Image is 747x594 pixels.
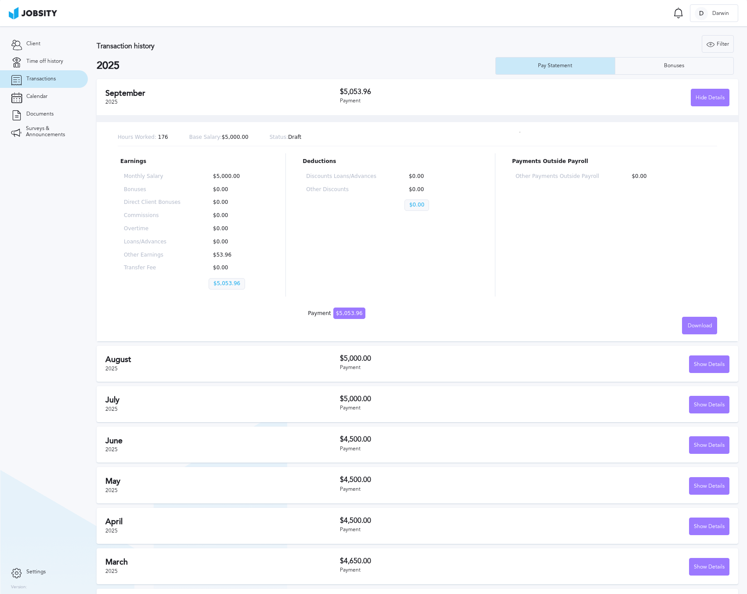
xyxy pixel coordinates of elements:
[689,396,729,413] button: Show Details
[189,134,249,141] p: $5,000.00
[97,60,495,72] h2: 2025
[333,308,365,319] span: $5,053.96
[105,436,340,445] h2: June
[688,323,712,329] span: Download
[689,477,729,495] button: Show Details
[615,57,734,75] button: Bonuses
[105,517,340,526] h2: April
[124,187,180,193] p: Bonuses
[209,278,245,290] p: $5,053.96
[105,528,118,534] span: 2025
[689,436,729,454] button: Show Details
[340,446,535,452] div: Payment
[308,311,365,317] div: Payment
[26,41,40,47] span: Client
[340,405,535,411] div: Payment
[26,111,54,117] span: Documents
[124,265,180,271] p: Transfer Fee
[124,199,180,206] p: Direct Client Bonuses
[209,252,265,258] p: $53.96
[340,355,535,362] h3: $5,000.00
[340,527,535,533] div: Payment
[26,58,63,65] span: Time off history
[689,518,729,536] div: Show Details
[105,395,340,405] h2: July
[105,558,340,567] h2: March
[691,89,729,107] div: Hide Details
[209,265,265,271] p: $0.00
[26,76,56,82] span: Transactions
[340,517,535,525] h3: $4,500.00
[124,213,180,219] p: Commissions
[689,478,729,495] div: Show Details
[124,174,180,180] p: Monthly Salary
[105,477,340,486] h2: May
[209,187,265,193] p: $0.00
[124,239,180,245] p: Loans/Advances
[270,134,302,141] p: Draft
[340,98,535,104] div: Payment
[105,355,340,364] h2: August
[189,134,222,140] span: Base Salary:
[660,63,689,69] div: Bonuses
[105,406,118,412] span: 2025
[702,35,734,53] button: Filter
[97,42,445,50] h3: Transaction history
[270,134,288,140] span: Status:
[691,89,729,106] button: Hide Details
[105,487,118,493] span: 2025
[702,36,733,53] div: Filter
[26,569,46,575] span: Settings
[689,518,729,535] button: Show Details
[306,174,376,180] p: Discounts Loans/Advances
[209,239,265,245] p: $0.00
[516,174,599,180] p: Other Payments Outside Payroll
[708,11,733,17] span: Darwin
[340,395,535,403] h3: $5,000.00
[340,435,535,443] h3: $4,500.00
[340,567,535,573] div: Payment
[404,199,429,211] p: $0.00
[105,446,118,453] span: 2025
[105,99,118,105] span: 2025
[26,126,77,138] span: Surveys & Announcements
[105,568,118,574] span: 2025
[11,585,27,590] label: Version:
[689,558,729,576] button: Show Details
[340,365,535,371] div: Payment
[340,476,535,484] h3: $4,500.00
[689,558,729,576] div: Show Details
[306,187,376,193] p: Other Discounts
[404,174,475,180] p: $0.00
[118,134,156,140] span: Hours Worked:
[124,226,180,232] p: Overtime
[690,4,738,22] button: DDarwin
[340,88,535,96] h3: $5,053.96
[303,159,478,165] p: Deductions
[105,89,340,98] h2: September
[209,174,265,180] p: $5,000.00
[26,94,47,100] span: Calendar
[209,199,265,206] p: $0.00
[682,317,717,334] button: Download
[118,134,168,141] p: 176
[689,355,729,373] button: Show Details
[340,557,535,565] h3: $4,650.00
[9,7,57,19] img: ab4bad089aa723f57921c736e9817d99.png
[689,396,729,414] div: Show Details
[695,7,708,20] div: D
[689,356,729,373] div: Show Details
[404,187,475,193] p: $0.00
[340,486,535,493] div: Payment
[209,226,265,232] p: $0.00
[124,252,180,258] p: Other Earnings
[120,159,269,165] p: Earnings
[534,63,577,69] div: Pay Statement
[627,174,711,180] p: $0.00
[495,57,614,75] button: Pay Statement
[512,159,715,165] p: Payments Outside Payroll
[209,213,265,219] p: $0.00
[105,366,118,372] span: 2025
